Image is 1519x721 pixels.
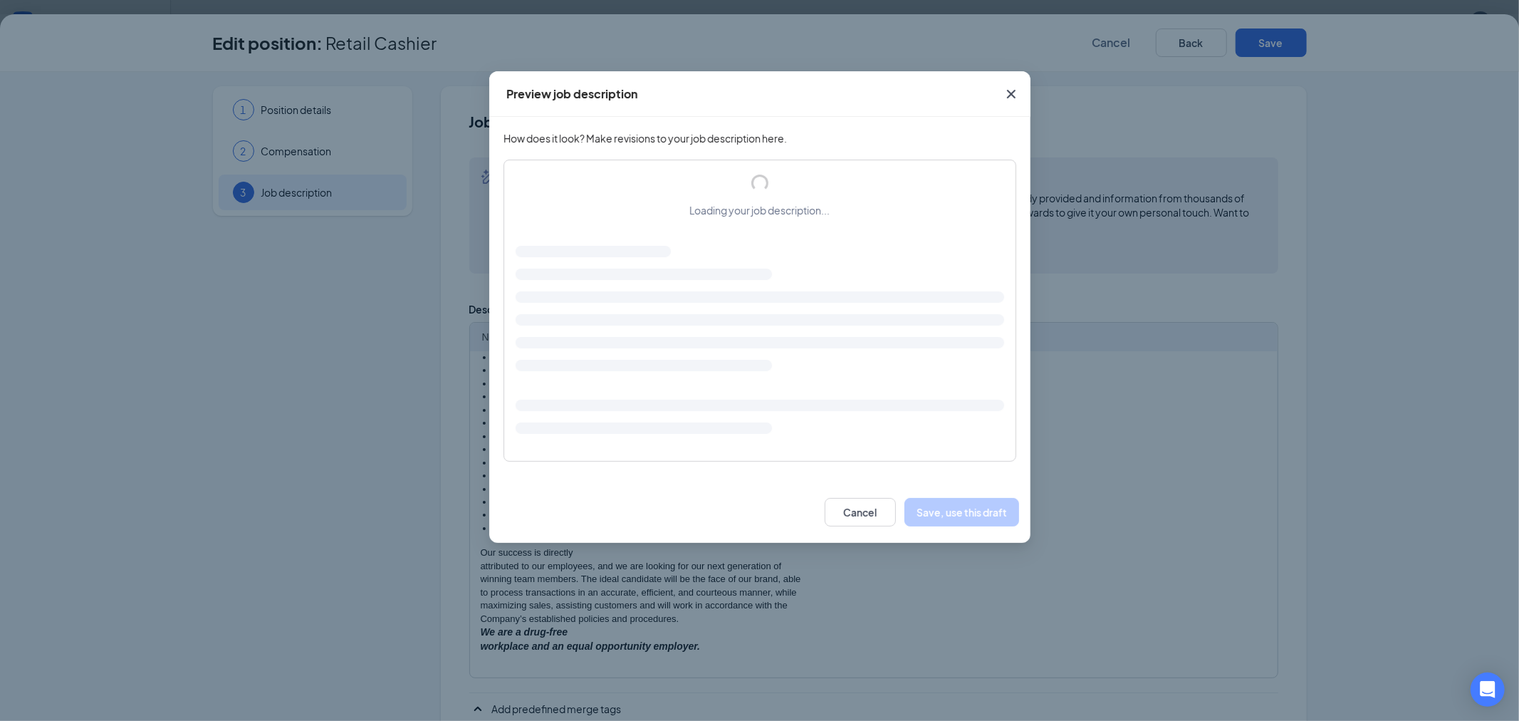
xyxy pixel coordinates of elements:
[1003,85,1020,103] svg: Cross
[689,203,830,217] p: Loading your job description...
[992,71,1030,117] button: Close
[506,86,637,102] div: Preview job description
[825,498,896,527] button: Cancel
[1471,673,1505,707] div: Open Intercom Messenger
[503,131,1016,145] p: How does it look? Make revisions to your job description here.
[904,498,1019,527] button: Save, use this draft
